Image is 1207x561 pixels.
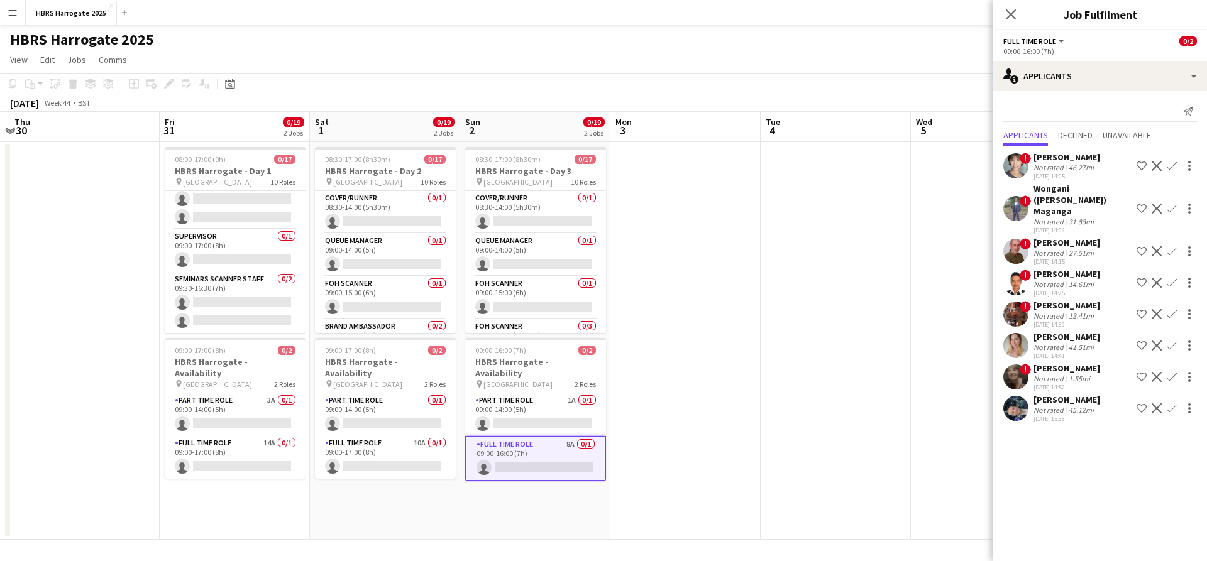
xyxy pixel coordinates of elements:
[1033,248,1066,258] div: Not rated
[1033,320,1100,329] div: [DATE] 14:39
[1103,131,1151,139] span: Unavailable
[1033,217,1066,226] div: Not rated
[1033,289,1100,297] div: [DATE] 14:25
[41,98,73,107] span: Week 44
[40,54,55,65] span: Edit
[99,54,127,65] span: Comms
[1033,237,1100,248] div: [PERSON_NAME]
[1033,331,1100,342] div: [PERSON_NAME]
[10,30,154,49] h1: HBRS Harrogate 2025
[1033,183,1132,217] div: Wongani ([PERSON_NAME]) Maganga
[1003,46,1197,56] div: 09:00-16:00 (7h)
[1020,301,1031,312] span: !
[1033,268,1100,280] div: [PERSON_NAME]
[94,52,132,68] a: Comms
[1033,342,1066,352] div: Not rated
[1003,131,1048,139] span: Applicants
[26,1,117,25] button: HBRS Harrogate 2025
[35,52,60,68] a: Edit
[1033,151,1100,163] div: [PERSON_NAME]
[1003,36,1066,46] button: Full Time Role
[1066,217,1096,226] div: 31.88mi
[1033,362,1100,374] div: [PERSON_NAME]
[1066,248,1096,258] div: 27.51mi
[1066,311,1096,320] div: 13.41mi
[1033,300,1100,311] div: [PERSON_NAME]
[10,97,39,109] div: [DATE]
[1033,405,1066,415] div: Not rated
[1058,131,1093,139] span: Declined
[67,54,86,65] span: Jobs
[1020,270,1031,281] span: !
[1066,342,1096,352] div: 41.51mi
[1033,415,1100,423] div: [DATE] 15:38
[1033,172,1100,180] div: [DATE] 14:05
[1066,405,1096,415] div: 45.12mi
[1033,226,1132,234] div: [DATE] 14:06
[5,52,33,68] a: View
[1020,195,1031,207] span: !
[1066,280,1096,289] div: 14.61mi
[1003,36,1056,46] span: Full Time Role
[62,52,91,68] a: Jobs
[1033,374,1066,383] div: Not rated
[1066,374,1093,383] div: 1.55mi
[1020,364,1031,375] span: !
[1033,352,1100,360] div: [DATE] 14:41
[1033,258,1100,266] div: [DATE] 14:15
[1179,36,1197,46] span: 0/2
[1020,153,1031,164] span: !
[993,6,1207,23] h3: Job Fulfilment
[1020,238,1031,249] span: !
[1033,383,1100,391] div: [DATE] 14:52
[1033,394,1100,405] div: [PERSON_NAME]
[1033,311,1066,320] div: Not rated
[1066,163,1096,172] div: 46.27mi
[10,54,28,65] span: View
[1033,163,1066,172] div: Not rated
[1033,280,1066,289] div: Not rated
[993,61,1207,91] div: Applicants
[78,98,91,107] div: BST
